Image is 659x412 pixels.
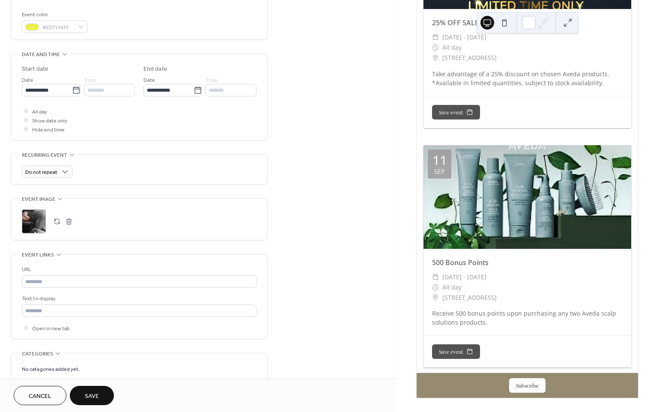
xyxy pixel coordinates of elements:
[432,53,439,63] div: ​
[22,251,54,260] span: Event links
[22,365,80,374] span: No categories added yet.
[432,293,439,303] div: ​
[432,282,439,293] div: ​
[432,272,439,282] div: ​
[432,344,480,359] button: Save event
[143,65,167,74] div: End date
[25,167,57,177] span: Do not repeat
[423,69,631,87] div: Take advantage of a 25% discount on chosen Aveda products. *Available in limited quantities, subj...
[423,309,631,327] div: Receive 500 bonus points upon purchasing any two Aveda scalp solutions products.
[22,50,60,59] span: Date and time
[22,209,46,233] div: ;
[442,282,462,293] span: All day
[22,151,67,160] span: Recurring event
[423,18,631,28] div: 25% OFF SALE
[22,10,86,19] div: Event color
[432,105,480,119] button: Save event
[434,168,445,175] div: Sep
[32,107,47,116] span: All day
[42,23,74,32] span: #EEF146FF
[85,392,99,401] span: Save
[509,378,546,393] button: Subscribe
[432,154,447,167] div: 11
[14,386,66,405] button: Cancel
[22,65,48,74] div: Start date
[442,32,486,42] span: [DATE] - [DATE]
[29,392,51,401] span: Cancel
[22,76,33,85] span: Date
[432,42,439,53] div: ​
[84,76,96,85] span: Time
[442,272,486,282] span: [DATE] - [DATE]
[32,324,70,333] span: Open in new tab
[22,349,53,358] span: Categories
[442,53,497,63] span: [STREET_ADDRESS]
[206,76,218,85] span: Time
[432,32,439,42] div: ​
[70,386,114,405] button: Save
[32,116,67,125] span: Show date only
[22,265,255,274] div: URL
[32,125,65,134] span: Hide end time
[143,76,155,85] span: Date
[22,294,255,303] div: Text to display
[423,257,631,268] div: 500 Bonus Points
[22,195,55,204] span: Event image
[442,293,497,303] span: [STREET_ADDRESS]
[442,42,462,53] span: All day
